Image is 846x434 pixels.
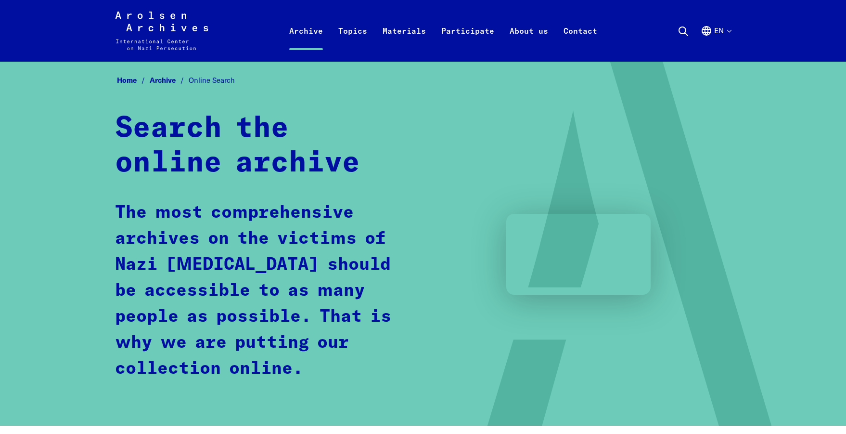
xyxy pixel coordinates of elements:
span: Online Search [189,76,235,85]
a: Materials [375,23,434,62]
p: The most comprehensive archives on the victims of Nazi [MEDICAL_DATA] should be accessible to as ... [115,200,406,382]
a: Contact [556,23,605,62]
nav: Primary [282,12,605,50]
a: Archive [150,76,189,85]
a: Home [117,76,150,85]
nav: Breadcrumb [115,73,731,88]
button: English, language selection [701,25,731,60]
a: Participate [434,23,502,62]
a: About us [502,23,556,62]
a: Topics [331,23,375,62]
a: Archive [282,23,331,62]
strong: Search the online archive [115,114,360,178]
